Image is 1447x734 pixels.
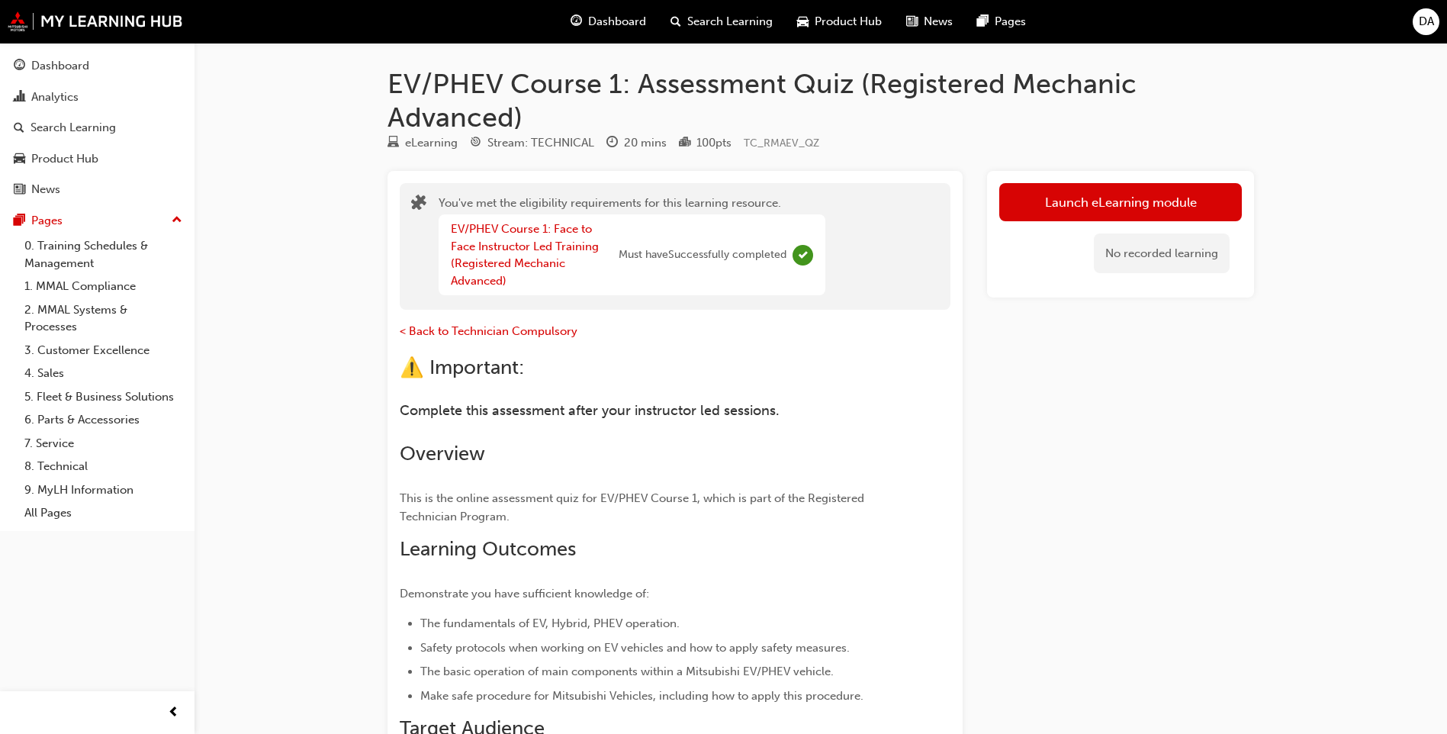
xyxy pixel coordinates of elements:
[744,137,819,150] span: Learning resource code
[558,6,658,37] a: guage-iconDashboard
[679,137,690,150] span: podium-icon
[487,134,594,152] div: Stream: TECHNICAL
[14,183,25,197] span: news-icon
[696,134,732,152] div: 100 pts
[924,13,953,31] span: News
[606,137,618,150] span: clock-icon
[14,91,25,105] span: chart-icon
[470,137,481,150] span: target-icon
[18,339,188,362] a: 3. Customer Excellence
[387,134,458,153] div: Type
[6,145,188,173] a: Product Hub
[400,442,485,465] span: Overview
[797,12,809,31] span: car-icon
[400,587,649,600] span: Demonstrate you have sufficient knowledge of:
[451,222,599,288] a: EV/PHEV Course 1: Face to Face Instructor Led Training (Registered Mechanic Advanced)
[785,6,894,37] a: car-iconProduct Hub
[411,196,426,214] span: puzzle-icon
[965,6,1038,37] a: pages-iconPages
[439,195,825,299] div: You've met the eligibility requirements for this learning resource.
[18,478,188,502] a: 9. MyLH Information
[1413,8,1439,35] button: DA
[18,385,188,409] a: 5. Fleet & Business Solutions
[6,83,188,111] a: Analytics
[588,13,646,31] span: Dashboard
[18,275,188,298] a: 1. MMAL Compliance
[18,501,188,525] a: All Pages
[6,52,188,80] a: Dashboard
[6,49,188,207] button: DashboardAnalyticsSearch LearningProduct HubNews
[906,12,918,31] span: news-icon
[687,13,773,31] span: Search Learning
[6,175,188,204] a: News
[172,211,182,230] span: up-icon
[6,207,188,235] button: Pages
[999,183,1242,221] a: Launch eLearning module
[606,134,667,153] div: Duration
[8,11,183,31] img: mmal
[14,214,25,228] span: pages-icon
[977,12,989,31] span: pages-icon
[619,246,786,264] span: Must have Successfully completed
[420,665,834,678] span: The basic operation of main components within a Mitsubishi EV/PHEV vehicle.
[18,432,188,456] a: 7. Service
[168,703,179,723] span: prev-icon
[14,153,25,166] span: car-icon
[470,134,594,153] div: Stream
[18,362,188,385] a: 4. Sales
[6,114,188,142] a: Search Learning
[405,134,458,152] div: eLearning
[894,6,965,37] a: news-iconNews
[815,13,882,31] span: Product Hub
[31,57,89,75] div: Dashboard
[658,6,785,37] a: search-iconSearch Learning
[31,119,116,137] div: Search Learning
[18,298,188,339] a: 2. MMAL Systems & Processes
[420,616,680,630] span: The fundamentals of EV, Hybrid, PHEV operation.
[400,491,867,523] span: This is the online assessment quiz for EV/PHEV Course 1, which is part of the Registered Technici...
[400,356,524,379] span: ⚠️ Important:
[420,641,850,655] span: Safety protocols when working on EV vehicles and how to apply safety measures.
[31,181,60,198] div: News
[420,689,863,703] span: Make safe procedure for Mitsubishi Vehicles, including how to apply this procedure.
[18,408,188,432] a: 6. Parts & Accessories
[31,150,98,168] div: Product Hub
[793,245,813,266] span: Complete
[571,12,582,31] span: guage-icon
[400,324,577,338] a: < Back to Technician Compulsory
[679,134,732,153] div: Points
[670,12,681,31] span: search-icon
[400,402,780,419] span: Complete this assessment after your instructor led sessions.
[31,212,63,230] div: Pages
[387,137,399,150] span: learningResourceType_ELEARNING-icon
[400,537,576,561] span: Learning Outcomes
[14,121,24,135] span: search-icon
[387,67,1254,134] h1: EV/PHEV Course 1: Assessment Quiz (Registered Mechanic Advanced)
[1419,13,1434,31] span: DA
[995,13,1026,31] span: Pages
[31,89,79,106] div: Analytics
[624,134,667,152] div: 20 mins
[14,60,25,73] span: guage-icon
[1094,233,1230,274] div: No recorded learning
[18,234,188,275] a: 0. Training Schedules & Management
[18,455,188,478] a: 8. Technical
